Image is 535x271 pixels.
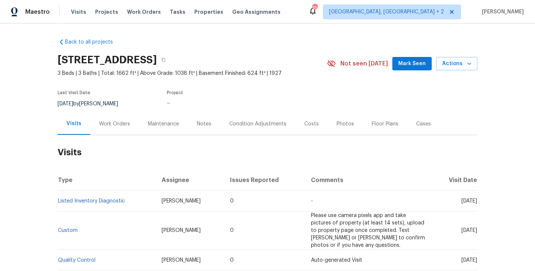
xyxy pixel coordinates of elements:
[312,4,317,12] div: 70
[461,198,477,204] span: [DATE]
[398,59,426,68] span: Mark Seen
[148,120,179,128] div: Maintenance
[329,8,444,16] span: [GEOGRAPHIC_DATA], [GEOGRAPHIC_DATA] + 2
[58,258,95,263] a: Quality Control
[167,99,309,105] div: ...
[197,120,211,128] div: Notes
[58,135,477,170] h2: Visits
[305,170,431,191] th: Comments
[71,8,86,16] span: Visits
[58,70,327,77] span: 3 Beds | 3 Baths | Total: 1662 ft² | Above Grade: 1038 ft² | Basement Finished: 624 ft² | 1927
[230,228,234,233] span: 0
[461,228,477,233] span: [DATE]
[337,120,354,128] div: Photos
[479,8,524,16] span: [PERSON_NAME]
[25,8,50,16] span: Maestro
[162,198,201,204] span: [PERSON_NAME]
[170,9,185,15] span: Tasks
[416,120,431,128] div: Cases
[194,8,223,16] span: Properties
[58,99,127,108] div: by [PERSON_NAME]
[157,53,170,67] button: Copy Address
[304,120,319,128] div: Costs
[436,57,477,71] button: Actions
[232,8,281,16] span: Geo Assignments
[311,198,313,204] span: -
[372,120,398,128] div: Floor Plans
[58,228,78,233] a: Custom
[95,8,118,16] span: Projects
[392,57,432,71] button: Mark Seen
[99,120,130,128] div: Work Orders
[58,198,125,204] a: Listed Inventory Diagnostic
[58,101,73,106] span: [DATE]
[431,170,477,191] th: Visit Date
[162,258,201,263] span: [PERSON_NAME]
[311,258,362,263] span: Auto-generated Visit
[58,90,90,95] span: Last Visit Date
[311,213,425,248] span: Please use camera pixels app and take pictures of property (at least 14 sets), upload to property...
[162,228,201,233] span: [PERSON_NAME]
[230,258,234,263] span: 0
[461,258,477,263] span: [DATE]
[58,38,129,46] a: Back to all projects
[340,60,388,67] span: Not seen [DATE]
[442,59,471,68] span: Actions
[58,56,157,64] h2: [STREET_ADDRESS]
[67,120,81,127] div: Visits
[58,170,156,191] th: Type
[224,170,305,191] th: Issues Reported
[229,120,286,128] div: Condition Adjustments
[156,170,224,191] th: Assignee
[167,90,183,95] span: Project
[127,8,161,16] span: Work Orders
[230,198,234,204] span: 0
